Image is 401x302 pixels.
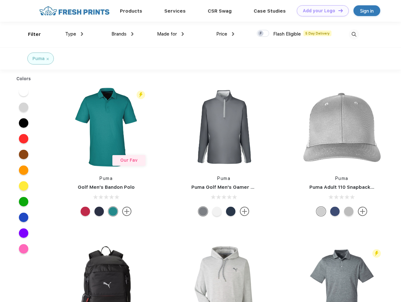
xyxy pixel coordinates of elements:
img: dropdown.png [131,32,133,36]
a: Golf Men's Bandon Polo [78,184,135,190]
div: Ski Patrol [81,207,90,216]
div: Bright White [212,207,222,216]
span: Price [216,31,227,37]
span: Made for [157,31,177,37]
img: func=resize&h=266 [300,85,384,169]
a: Puma [217,176,230,181]
a: CSR Swag [208,8,232,14]
span: Type [65,31,76,37]
a: Puma [335,176,348,181]
img: func=resize&h=266 [182,85,266,169]
img: fo%20logo%202.webp [37,5,111,16]
span: Flash Eligible [273,31,301,37]
img: flash_active_toggle.svg [372,249,381,258]
span: 5 Day Delivery [303,31,331,36]
img: filter_cancel.svg [47,58,49,60]
img: func=resize&h=266 [64,85,148,169]
div: Add your Logo [303,8,335,14]
div: Puma [32,55,45,62]
a: Services [164,8,186,14]
div: Filter [28,31,41,38]
div: Quiet Shade [198,207,208,216]
img: more.svg [240,207,249,216]
div: Green Lagoon [108,207,118,216]
div: Peacoat Qut Shd [330,207,340,216]
div: Sign in [360,7,374,14]
img: dropdown.png [232,32,234,36]
img: more.svg [122,207,132,216]
img: more.svg [358,207,367,216]
div: Colors [12,75,36,82]
img: flash_active_toggle.svg [137,91,145,99]
a: Products [120,8,142,14]
img: dropdown.png [182,32,184,36]
img: desktop_search.svg [349,29,359,40]
div: Navy Blazer [94,207,104,216]
img: dropdown.png [81,32,83,36]
a: Puma Golf Men's Gamer Golf Quarter-Zip [191,184,291,190]
a: Sign in [353,5,380,16]
span: Brands [111,31,127,37]
div: Quarry with Brt Whit [344,207,353,216]
div: Quarry Brt Whit [316,207,326,216]
span: Our Fav [120,158,138,163]
img: DT [338,9,343,12]
div: Navy Blazer [226,207,235,216]
a: Puma [99,176,113,181]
